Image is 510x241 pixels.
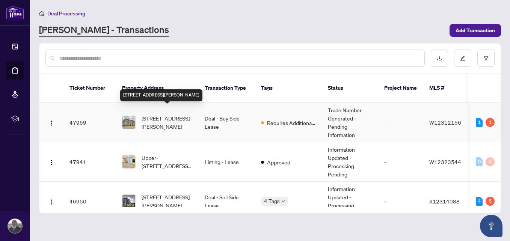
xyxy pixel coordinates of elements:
[378,74,423,103] th: Project Name
[6,6,24,20] img: logo
[477,50,495,67] button: filter
[429,158,461,165] span: W12323544
[480,215,502,237] button: Open asap
[39,11,44,16] span: home
[45,156,57,168] button: Logo
[486,197,495,206] div: 5
[142,114,193,131] span: [STREET_ADDRESS][PERSON_NAME]
[267,119,316,127] span: Requires Additional Docs
[460,56,465,61] span: edit
[63,74,116,103] th: Ticket Number
[199,142,255,182] td: Listing - Lease
[322,103,378,142] td: Trade Number Generated - Pending Information
[122,155,135,168] img: thumbnail-img
[267,158,290,166] span: Approved
[476,118,483,127] div: 1
[48,199,54,205] img: Logo
[142,193,193,209] span: [STREET_ADDRESS][PERSON_NAME]
[476,197,483,206] div: 4
[63,103,116,142] td: 47959
[429,119,461,126] span: W12312156
[199,182,255,221] td: Deal - Sell Side Lease
[437,56,442,61] span: download
[116,74,199,103] th: Property Address
[48,160,54,166] img: Logo
[122,195,135,208] img: thumbnail-img
[322,74,378,103] th: Status
[199,74,255,103] th: Transaction Type
[454,50,471,67] button: edit
[142,154,193,170] span: Upper-[STREET_ADDRESS][PERSON_NAME]
[63,182,116,221] td: 46950
[199,103,255,142] td: Deal - Buy Side Lease
[264,197,280,205] span: 4 Tags
[378,142,423,182] td: -
[486,157,495,166] div: 0
[423,74,468,103] th: MLS #
[255,74,322,103] th: Tags
[429,198,460,205] span: X12314088
[378,182,423,221] td: -
[122,116,135,129] img: thumbnail-img
[63,142,116,182] td: 47941
[431,50,448,67] button: download
[39,24,169,37] a: [PERSON_NAME] - Transactions
[476,157,483,166] div: 0
[281,199,285,203] span: down
[48,120,54,126] img: Logo
[120,89,202,101] div: [STREET_ADDRESS][PERSON_NAME]
[378,103,423,142] td: -
[322,142,378,182] td: Information Updated - Processing Pending
[456,24,495,36] span: Add Transaction
[450,24,501,37] button: Add Transaction
[322,182,378,221] td: Information Updated - Processing Pending
[486,118,495,127] div: 1
[47,10,85,17] span: Deal Processing
[45,116,57,128] button: Logo
[8,219,22,233] img: Profile Icon
[45,195,57,207] button: Logo
[483,56,489,61] span: filter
